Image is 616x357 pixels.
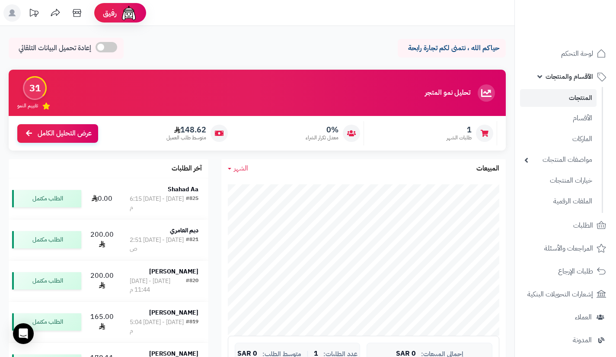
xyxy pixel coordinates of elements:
[561,48,593,60] span: لوحة التحكم
[130,195,186,212] div: [DATE] - [DATE] 6:15 م
[85,261,120,301] td: 200.00
[186,318,198,335] div: #819
[476,165,499,173] h3: المبيعات
[447,134,472,142] span: طلبات الشهر
[12,190,81,207] div: الطلب مكتمل
[425,89,470,97] h3: تحليل نمو المتجر
[520,261,611,282] a: طلبات الإرجاع
[38,129,92,138] span: عرض التحليل الكامل
[234,163,248,174] span: الشهر
[166,125,206,135] span: 148.62
[520,171,597,190] a: خيارات المنتجات
[520,151,597,169] a: مواصفات المنتجات
[520,215,611,236] a: الطلبات
[19,43,91,53] span: إعادة تحميل البيانات التلقائي
[85,302,120,342] td: 165.00
[520,284,611,305] a: إشعارات التحويلات البنكية
[120,4,137,22] img: ai-face.png
[172,165,202,173] h3: آخر الطلبات
[149,267,198,276] strong: [PERSON_NAME]
[544,242,593,254] span: المراجعات والأسئلة
[520,307,611,328] a: العملاء
[575,311,592,323] span: العملاء
[130,277,186,294] div: [DATE] - [DATE] 11:44 م
[557,24,608,42] img: logo-2.png
[527,288,593,300] span: إشعارات التحويلات البنكية
[520,330,611,351] a: المدونة
[17,102,38,109] span: تقييم النمو
[306,125,338,135] span: 0%
[520,238,611,259] a: المراجعات والأسئلة
[520,43,611,64] a: لوحة التحكم
[573,219,593,232] span: الطلبات
[168,185,198,194] strong: Shahad Aa
[130,318,186,335] div: [DATE] - [DATE] 5:04 م
[520,109,597,128] a: الأقسام
[130,236,186,253] div: [DATE] - [DATE] 2:51 ص
[23,4,45,24] a: تحديثات المنصة
[520,89,597,107] a: المنتجات
[12,313,81,331] div: الطلب مكتمل
[558,265,593,277] span: طلبات الإرجاع
[103,8,117,18] span: رفيق
[306,134,338,142] span: معدل تكرار الشراء
[12,231,81,248] div: الطلب مكتمل
[447,125,472,135] span: 1
[228,164,248,174] a: الشهر
[186,195,198,212] div: #825
[306,351,309,357] span: |
[149,308,198,317] strong: [PERSON_NAME]
[166,134,206,142] span: متوسط طلب العميل
[85,178,120,219] td: 0.00
[186,277,198,294] div: #820
[13,323,34,344] div: Open Intercom Messenger
[520,192,597,211] a: الملفات الرقمية
[520,130,597,148] a: الماركات
[186,236,198,253] div: #821
[85,219,120,260] td: 200.00
[404,43,499,53] p: حياكم الله ، نتمنى لكم تجارة رابحة
[573,334,592,346] span: المدونة
[12,272,81,289] div: الطلب مكتمل
[546,71,593,83] span: الأقسام والمنتجات
[17,124,98,143] a: عرض التحليل الكامل
[170,226,198,235] strong: ديم العامري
